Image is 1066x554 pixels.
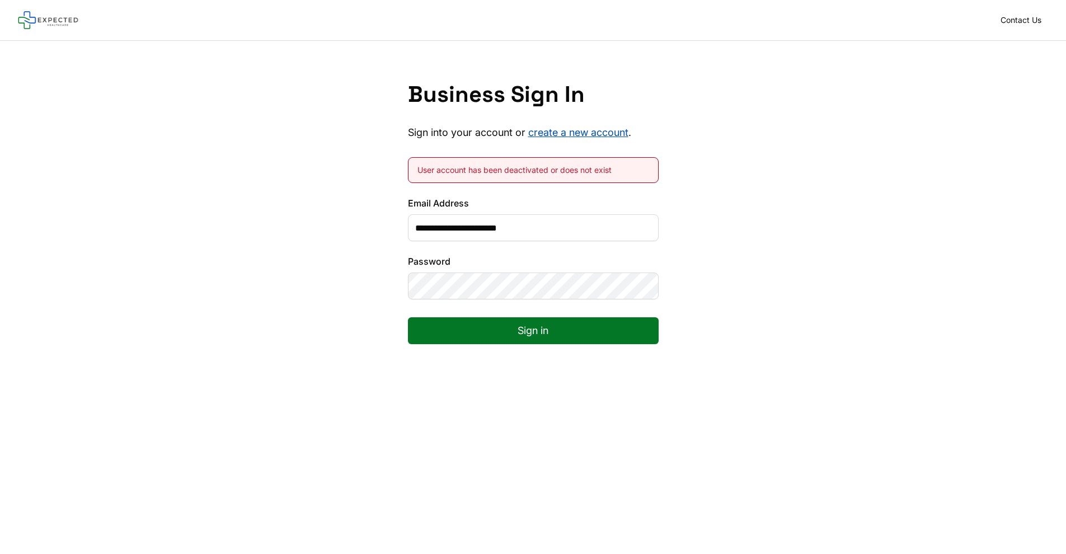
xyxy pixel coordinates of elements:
h1: Business Sign In [408,81,659,108]
div: User account has been deactivated or does not exist [417,165,649,176]
a: Contact Us [994,12,1048,28]
label: Password [408,255,659,268]
button: Sign in [408,317,659,344]
a: create a new account [528,126,628,138]
p: Sign into your account or . [408,126,659,139]
label: Email Address [408,196,659,210]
